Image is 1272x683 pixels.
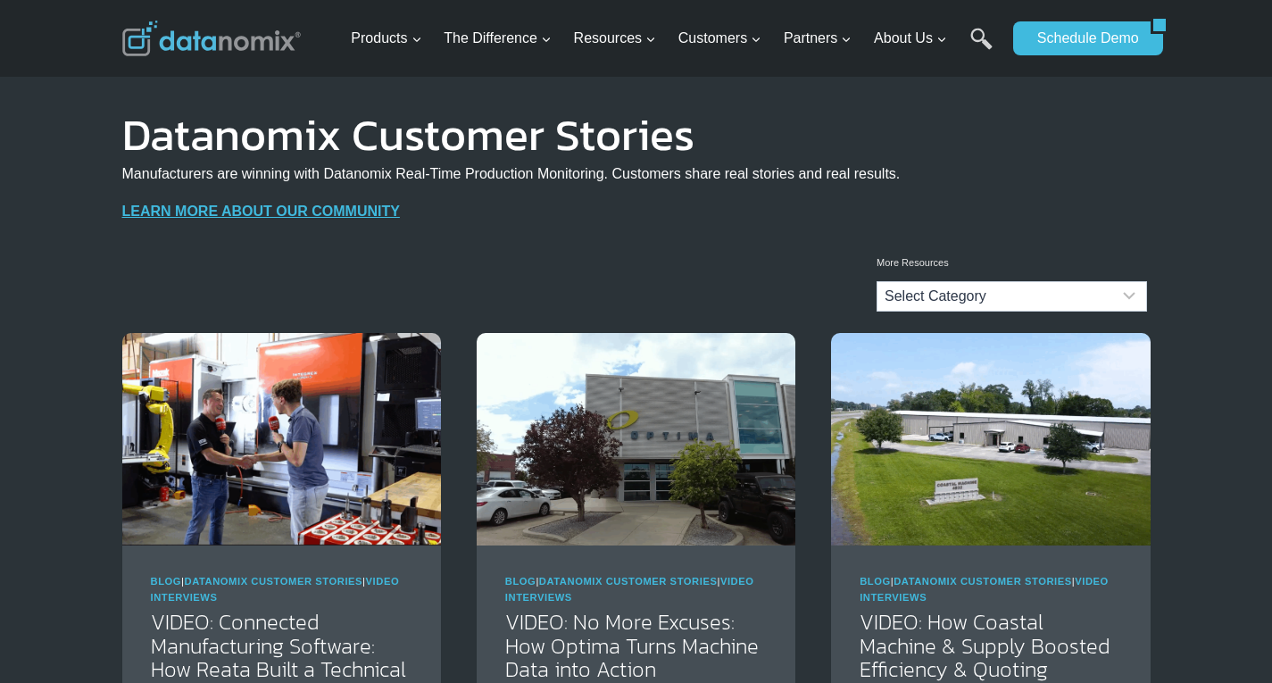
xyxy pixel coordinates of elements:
span: Partners [784,27,852,50]
a: Blog [860,576,891,587]
a: Video Interviews [505,576,754,603]
span: Customers [678,27,761,50]
a: Search [970,28,993,68]
h1: Datanomix Customer Stories [122,121,901,148]
span: | | [505,576,754,603]
a: LEARN MORE ABOUT OUR COMMUNITY [122,204,400,219]
span: About Us [874,27,947,50]
a: Schedule Demo [1013,21,1151,55]
img: Datanomix [122,21,301,56]
a: Datanomix Customer Stories [894,576,1072,587]
iframe: Popup CTA [9,317,286,674]
img: Discover how Optima Manufacturing uses Datanomix to turn raw machine data into real-time insights... [477,333,795,546]
p: Manufacturers are winning with Datanomix Real-Time Production Monitoring. Customers share real st... [122,162,901,186]
span: Resources [574,27,656,50]
span: The Difference [444,27,552,50]
a: Video Interviews [860,576,1109,603]
p: More Resources [877,255,1147,271]
a: Blog [505,576,536,587]
span: Products [351,27,421,50]
a: Datanomix Customer Stories [539,576,718,587]
nav: Primary Navigation [344,10,1004,68]
span: | | [860,576,1109,603]
img: Coastal Machine Improves Efficiency & Quotes with Datanomix [831,333,1150,546]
